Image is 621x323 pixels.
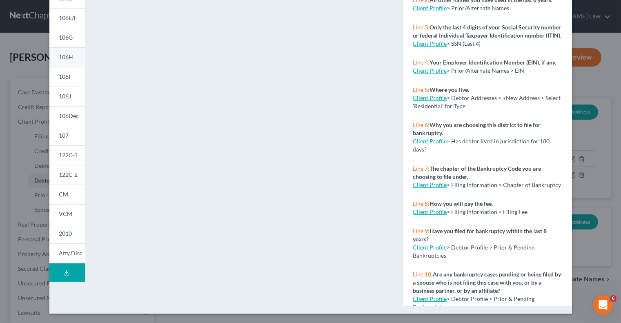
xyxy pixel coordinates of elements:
[413,40,447,47] a: Client Profile
[59,93,71,100] span: 106J
[59,132,69,139] span: 107
[413,227,430,234] span: Line 9:
[49,185,85,204] a: CM
[413,295,534,310] span: > Debtor Profile > Prior & Pending Bankruptcies
[413,181,447,188] a: Client Profile
[413,86,430,93] span: Line 5:
[413,24,561,39] strong: Only the last 4 digits of your Social Security number or federal Individual Taxpayer Identificati...
[59,171,78,178] span: 122C-2
[413,208,447,215] a: Client Profile
[59,14,78,21] span: 106E/F
[49,8,85,28] a: 106E/F
[413,227,547,243] strong: Have you filed for bankruptcy within the last 8 years?
[59,53,73,60] span: 106H
[59,112,79,119] span: 106Dec
[49,145,85,165] a: 122C-1
[49,243,85,263] a: Atty Disc
[49,126,85,145] a: 107
[49,28,85,47] a: 106G
[49,224,85,243] a: 2010
[430,200,493,207] strong: How you will pay the fee.
[413,138,447,145] a: Client Profile
[447,181,561,188] span: > Filing Information > Chapter of Bankruptcy
[49,165,85,185] a: 122C-2
[59,210,73,217] span: VCM
[413,200,430,207] span: Line 8:
[413,165,541,180] strong: The chapter of the Bankruptcy Code you are choosing to file under.
[413,271,561,294] strong: Are any bankruptcy cases pending or being filed by a spouse who is not filing this case with you,...
[49,67,85,87] a: 106I
[49,87,85,106] a: 106J
[413,121,541,136] strong: Why you are choosing this district to file for bankruptcy.
[413,94,447,101] a: Client Profile
[413,94,561,109] span: > Debtor Addresses > +New Address > Select 'Residential' for Type
[430,59,556,66] strong: Your Employer Identification Number (EIN), if any.
[49,47,85,67] a: 106H
[413,59,430,66] span: Line 4:
[413,165,430,172] span: Line 7:
[413,121,430,128] span: Line 6:
[413,271,433,278] span: Line 10:
[413,4,447,11] a: Client Profile
[59,230,72,237] span: 2010
[413,24,430,31] span: Line 3:
[59,151,78,158] span: 122C-1
[59,249,83,256] span: Atty Disc
[413,244,534,259] span: > Debtor Profile > Prior & Pending Bankruptcies
[413,67,447,74] a: Client Profile
[447,4,509,11] span: > Prior/Alternate Names
[413,138,550,153] span: > Has debtor lived in jurisdiction for 180 days?
[447,67,524,74] span: > Prior/Alternate Names > EIN
[610,295,617,302] span: 6
[59,191,69,198] span: CM
[447,40,481,47] span: > SSN (Last 4)
[413,244,447,251] a: Client Profile
[447,208,528,215] span: > Filing Information > Filing Fee
[49,204,85,224] a: VCM
[413,295,447,302] a: Client Profile
[430,86,469,93] strong: Where you live.
[49,106,85,126] a: 106Dec
[593,295,613,315] iframe: Intercom live chat
[59,73,71,80] span: 106I
[59,34,73,41] span: 106G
